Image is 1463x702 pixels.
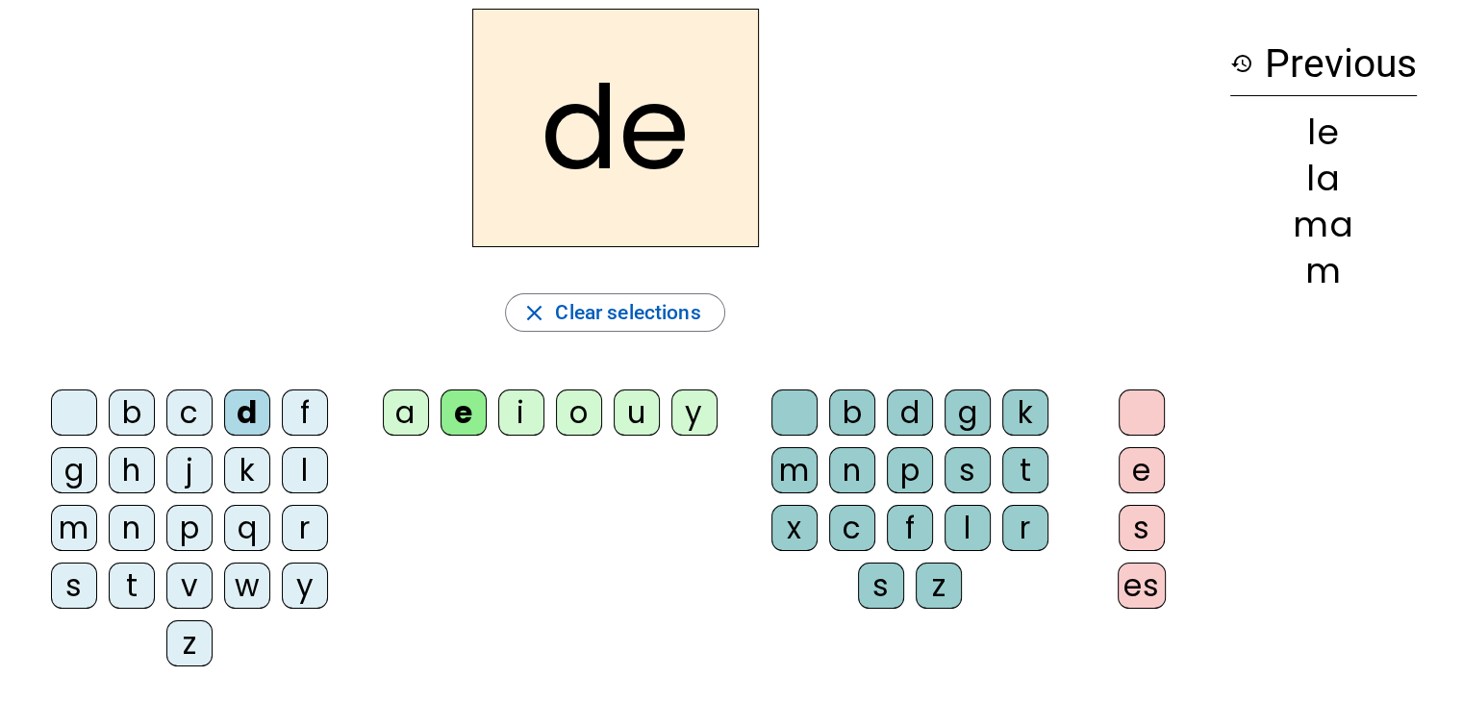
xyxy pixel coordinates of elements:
mat-icon: history [1230,52,1253,75]
div: r [282,505,328,551]
span: Clear selections [555,295,700,330]
div: p [166,505,213,551]
div: d [224,389,270,436]
h2: de [472,9,759,247]
mat-icon: close [521,300,547,326]
div: a [383,389,429,436]
div: l [282,447,328,493]
div: m [1230,254,1417,288]
div: z [916,563,962,609]
div: q [224,505,270,551]
div: i [498,389,544,436]
div: s [945,447,991,493]
div: e [441,389,487,436]
div: b [109,389,155,436]
div: m [771,447,818,493]
div: x [771,505,818,551]
div: t [109,563,155,609]
div: y [671,389,718,436]
div: h [109,447,155,493]
div: s [858,563,904,609]
div: s [51,563,97,609]
div: c [166,389,213,436]
div: k [224,447,270,493]
div: k [1002,389,1048,436]
div: u [614,389,660,436]
h3: Previous [1230,32,1417,96]
div: o [556,389,602,436]
div: z [166,620,213,666]
div: e [1119,447,1165,493]
div: m [51,505,97,551]
div: t [1002,447,1048,493]
div: s [1119,505,1165,551]
div: f [282,389,328,436]
div: le [1230,115,1417,150]
div: g [51,447,97,493]
div: es [1118,563,1166,609]
div: n [829,447,875,493]
div: c [829,505,875,551]
div: f [887,505,933,551]
div: b [829,389,875,436]
div: l [945,505,991,551]
div: r [1002,505,1048,551]
div: g [945,389,991,436]
div: la [1230,162,1417,196]
div: p [887,447,933,493]
div: w [224,563,270,609]
div: ma [1230,208,1417,242]
div: n [109,505,155,551]
div: y [282,563,328,609]
button: Clear selections [505,293,724,332]
div: d [887,389,933,436]
div: v [166,563,213,609]
div: j [166,447,213,493]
